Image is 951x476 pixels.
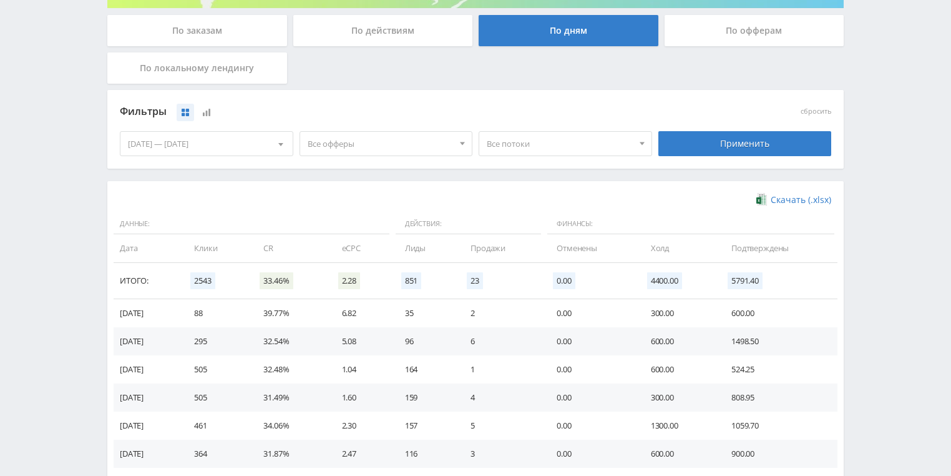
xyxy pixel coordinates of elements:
[251,299,329,327] td: 39.77%
[393,384,458,412] td: 159
[756,193,767,206] img: xlsx
[251,384,329,412] td: 31.49%
[182,440,251,468] td: 364
[329,327,393,355] td: 5.08
[458,234,544,262] td: Продажи
[329,299,393,327] td: 6.82
[553,272,575,289] span: 0.00
[647,272,682,289] span: 4400.00
[458,355,544,384] td: 1
[393,327,458,355] td: 96
[393,412,458,440] td: 157
[544,299,638,327] td: 0.00
[638,299,719,327] td: 300.00
[719,440,837,468] td: 900.00
[479,15,658,46] div: По дням
[114,263,182,299] td: Итого:
[329,384,393,412] td: 1.60
[458,440,544,468] td: 3
[190,272,215,289] span: 2543
[107,52,287,84] div: По локальному лендингу
[393,234,458,262] td: Лиды
[658,131,832,156] div: Применить
[638,440,719,468] td: 600.00
[393,299,458,327] td: 35
[393,355,458,384] td: 164
[638,412,719,440] td: 1300.00
[308,132,454,156] span: Все офферы
[544,327,638,355] td: 0.00
[458,384,544,412] td: 4
[182,384,251,412] td: 505
[458,412,544,440] td: 5
[182,355,251,384] td: 505
[544,412,638,440] td: 0.00
[120,132,293,156] div: [DATE] — [DATE]
[393,440,458,468] td: 116
[487,132,633,156] span: Все потоки
[114,440,182,468] td: [DATE]
[251,355,329,384] td: 32.48%
[756,194,831,206] a: Скачать (.xlsx)
[719,412,837,440] td: 1059.70
[638,327,719,355] td: 600.00
[182,299,251,327] td: 88
[719,234,837,262] td: Подтверждены
[467,272,483,289] span: 23
[251,234,329,262] td: CR
[458,327,544,355] td: 6
[251,412,329,440] td: 34.06%
[329,440,393,468] td: 2.47
[544,440,638,468] td: 0.00
[114,384,182,412] td: [DATE]
[401,272,422,289] span: 851
[544,355,638,384] td: 0.00
[107,15,287,46] div: По заказам
[182,412,251,440] td: 461
[638,384,719,412] td: 300.00
[329,355,393,384] td: 1.04
[638,234,719,262] td: Холд
[114,355,182,384] td: [DATE]
[801,107,831,116] button: сбросить
[396,214,541,235] span: Действия:
[329,412,393,440] td: 2.30
[251,327,329,355] td: 32.54%
[120,102,652,121] div: Фильтры
[719,355,837,384] td: 524.25
[182,234,251,262] td: Клики
[260,272,293,289] span: 33.46%
[719,299,837,327] td: 600.00
[458,299,544,327] td: 2
[293,15,473,46] div: По действиям
[114,327,182,355] td: [DATE]
[114,214,389,235] span: Данные:
[719,384,837,412] td: 808.95
[771,195,831,205] span: Скачать (.xlsx)
[114,234,182,262] td: Дата
[665,15,844,46] div: По офферам
[547,214,834,235] span: Финансы:
[114,299,182,327] td: [DATE]
[544,234,638,262] td: Отменены
[544,384,638,412] td: 0.00
[638,355,719,384] td: 600.00
[719,327,837,355] td: 1498.50
[329,234,393,262] td: eCPC
[728,272,763,289] span: 5791.40
[182,327,251,355] td: 295
[251,440,329,468] td: 31.87%
[114,412,182,440] td: [DATE]
[338,272,360,289] span: 2.28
